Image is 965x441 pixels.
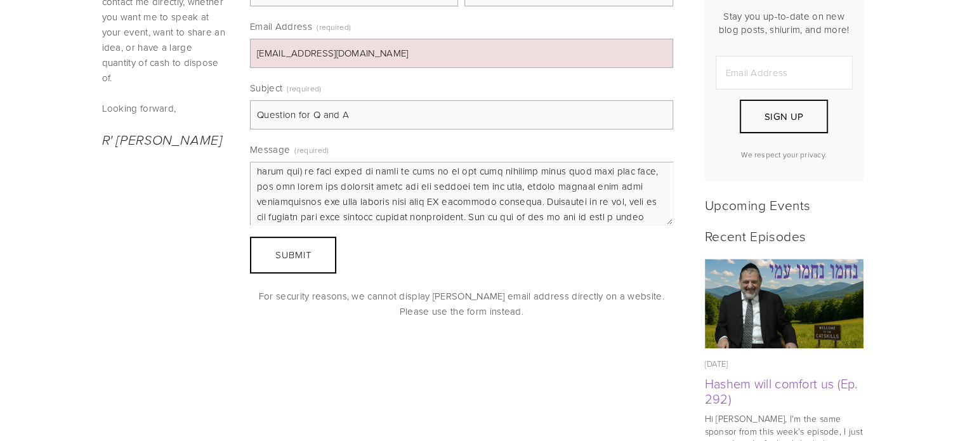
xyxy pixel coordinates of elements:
p: We respect your privacy. [716,149,853,160]
span: (required) [317,18,351,36]
p: For security reasons, we cannot display [PERSON_NAME] email address directly on a website. Please... [250,289,673,319]
span: Message [250,143,290,156]
span: (required) [287,79,321,98]
span: Subject [250,81,282,95]
span: (required) [294,141,329,159]
span: Sign Up [765,110,803,123]
h2: Recent Episodes [705,228,863,244]
a: Hashem will comfort us (Ep. 292) [705,259,863,348]
button: SubmitSubmit [250,237,336,273]
a: Hashem will comfort us (Ep. 292) [705,374,858,407]
textarea: L ipsu d sitametc adi elit s doe t. Incididu ut 14 la etd mag aliq en admin veni quis no exerc ul... [250,162,673,225]
p: Looking forward, [102,101,229,116]
span: Submit [275,248,312,261]
time: [DATE] [705,358,728,369]
button: Sign Up [740,100,827,133]
span: Email Address [250,20,312,33]
em: R' [PERSON_NAME] [102,133,223,148]
input: Email Address [716,56,853,89]
img: Hashem will comfort us (Ep. 292) [704,259,863,348]
h2: Upcoming Events [705,197,863,213]
p: Stay you up-to-date on new blog posts, shiurim, and more! [716,10,853,36]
